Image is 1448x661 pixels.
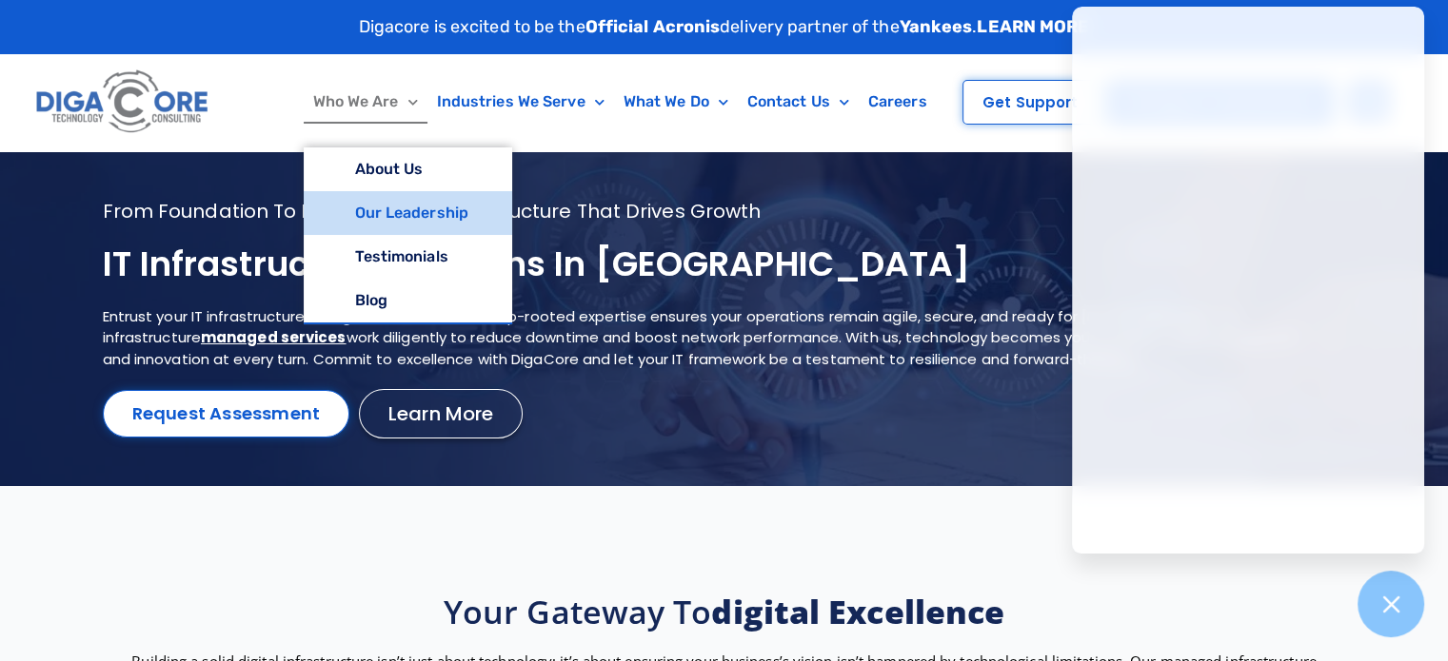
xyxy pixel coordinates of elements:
a: What We Do [614,80,738,124]
a: managed services [201,327,347,347]
span: Learn More [388,404,493,423]
h2: Your gateway to [115,591,1334,632]
span: Get Support [982,95,1078,109]
a: About Us [304,147,512,191]
a: Request Assessment [103,390,350,437]
a: LEARN MORE [977,16,1089,37]
h1: IT Infrastructure Solutions in [GEOGRAPHIC_DATA] [103,243,1299,287]
strong: Yankees [900,16,973,37]
a: Learn More [359,389,523,438]
a: Get Support [962,80,1098,125]
a: Industries We Serve [427,80,614,124]
a: Who We Are [304,80,427,124]
a: Careers [859,80,937,124]
a: Testimonials [304,235,512,279]
nav: Menu [290,80,949,124]
a: Our Leadership [304,191,512,235]
a: Contact Us [738,80,859,124]
strong: digital excellence [711,590,1004,633]
p: Digacore is excited to be the delivery partner of the . [359,14,1090,40]
p: From foundation to innovation : IT infrastructure that drives growth [103,199,1299,224]
img: Digacore logo 1 [31,64,214,141]
a: Blog [304,279,512,322]
strong: Official Acronis [585,16,721,37]
ul: Who We Are [304,147,512,324]
iframe: Chatgenie Messenger [1072,7,1424,554]
p: Entrust your IT infrastructure to DigaCore, where our deep-rooted expertise ensures your operatio... [103,306,1299,371]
